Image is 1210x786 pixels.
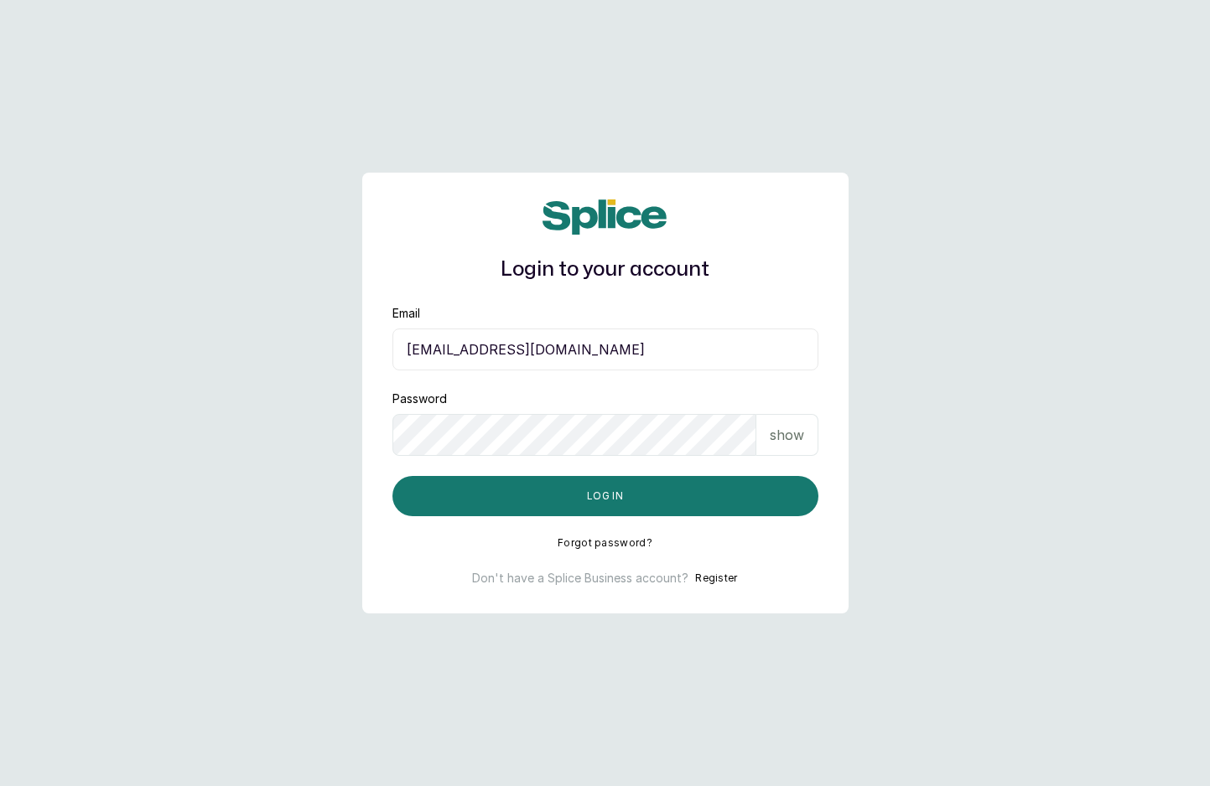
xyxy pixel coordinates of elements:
[392,255,818,285] h1: Login to your account
[695,570,737,587] button: Register
[392,328,818,370] input: email@acme.com
[392,476,818,516] button: Log in
[558,536,652,550] button: Forgot password?
[472,570,688,587] p: Don't have a Splice Business account?
[392,390,447,407] label: Password
[392,305,420,322] label: Email
[770,425,804,445] p: show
